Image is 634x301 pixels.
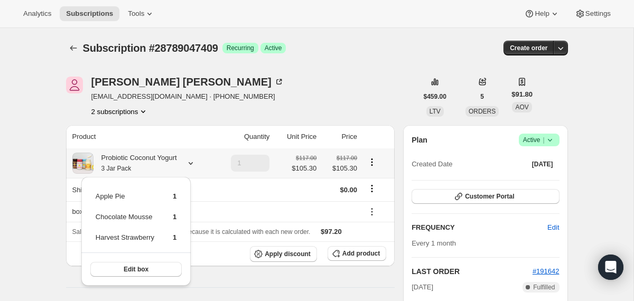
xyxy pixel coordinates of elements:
[515,104,528,111] span: AOV
[321,228,342,236] span: $97.20
[523,135,555,145] span: Active
[568,6,617,21] button: Settings
[412,239,456,247] span: Every 1 month
[320,125,360,148] th: Price
[292,163,316,174] span: $105.30
[412,266,533,277] h2: LAST ORDER
[91,91,284,102] span: [EMAIL_ADDRESS][DOMAIN_NAME] · [PHONE_NUMBER]
[60,6,119,21] button: Subscriptions
[337,155,357,161] small: $117.00
[328,246,386,261] button: Add product
[95,191,155,210] td: Apple Pie
[101,165,132,172] small: 3 Jar Pack
[363,156,380,168] button: Product actions
[124,265,148,274] span: Edit box
[526,157,560,172] button: [DATE]
[91,106,149,117] button: Product actions
[412,159,452,170] span: Created Date
[340,186,357,194] span: $0.00
[533,267,560,275] a: #191642
[265,44,282,52] span: Active
[469,108,496,115] span: ORDERS
[173,233,176,241] span: 1
[533,283,555,291] span: Fulfilled
[83,42,218,54] span: Subscription #28789047409
[265,250,311,258] span: Apply discount
[417,89,453,104] button: $459.00
[412,282,433,293] span: [DATE]
[518,6,566,21] button: Help
[547,222,559,233] span: Edit
[91,77,284,87] div: [PERSON_NAME] [PERSON_NAME]
[90,262,182,277] button: Edit box
[66,77,83,93] span: Jamie Rippee
[543,136,544,144] span: |
[510,44,547,52] span: Create order
[465,192,514,201] span: Customer Portal
[363,183,380,194] button: Shipping actions
[227,44,254,52] span: Recurring
[66,178,215,201] th: Shipping
[72,206,358,217] div: box-discount-98ATO3
[585,10,611,18] span: Settings
[128,10,144,18] span: Tools
[72,228,311,236] span: Sales tax (if applicable) is not displayed because it is calculated with each new order.
[66,41,81,55] button: Subscriptions
[412,135,427,145] h2: Plan
[474,89,490,104] button: 5
[412,189,559,204] button: Customer Portal
[342,249,380,258] span: Add product
[424,92,446,101] span: $459.00
[598,255,623,280] div: Open Intercom Messenger
[541,219,565,236] button: Edit
[95,211,155,231] td: Chocolate Mousse
[23,10,51,18] span: Analytics
[323,163,357,174] span: $105.30
[504,41,554,55] button: Create order
[72,153,94,174] img: product img
[122,6,161,21] button: Tools
[532,160,553,168] span: [DATE]
[430,108,441,115] span: LTV
[173,213,176,221] span: 1
[511,89,533,100] span: $91.80
[66,125,215,148] th: Product
[250,246,317,262] button: Apply discount
[273,125,320,148] th: Unit Price
[94,153,177,174] div: Probiotic Coconut Yogurt
[17,6,58,21] button: Analytics
[296,155,316,161] small: $117.00
[215,125,273,148] th: Quantity
[480,92,484,101] span: 5
[66,10,113,18] span: Subscriptions
[412,222,547,233] h2: FREQUENCY
[535,10,549,18] span: Help
[533,266,560,277] button: #191642
[95,232,155,251] td: Harvest Strawberry
[173,192,176,200] span: 1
